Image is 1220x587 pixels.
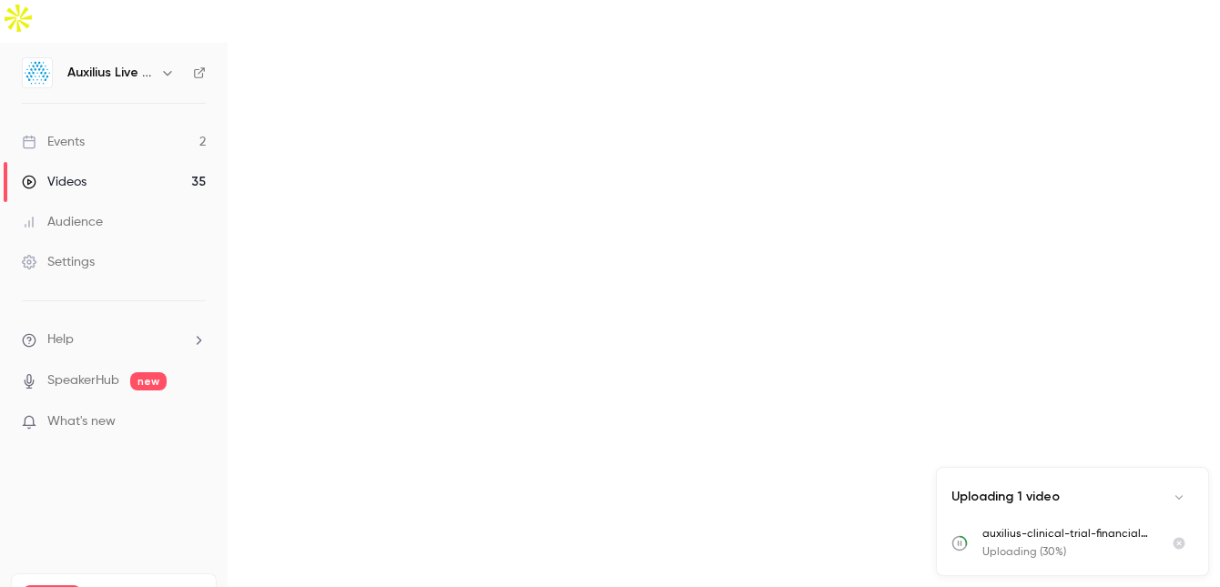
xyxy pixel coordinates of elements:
[130,372,167,390] span: new
[23,58,52,87] img: Auxilius Live Sessions
[951,488,1060,506] p: Uploading 1 video
[1164,482,1194,511] button: Collapse uploads list
[22,133,85,151] div: Events
[22,253,95,271] div: Settings
[22,330,206,349] li: help-dropdown-opener
[22,213,103,231] div: Audience
[47,330,74,349] span: Help
[47,371,119,390] a: SpeakerHub
[22,173,86,191] div: Videos
[982,544,1150,561] p: Uploading (30%)
[982,526,1150,542] p: auxilius-clinical-trial-financial-management-as-a-strategic-priority
[1164,529,1194,558] button: Cancel upload
[47,412,116,431] span: What's new
[67,64,153,82] h6: Auxilius Live Sessions
[937,526,1208,575] ul: Uploads list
